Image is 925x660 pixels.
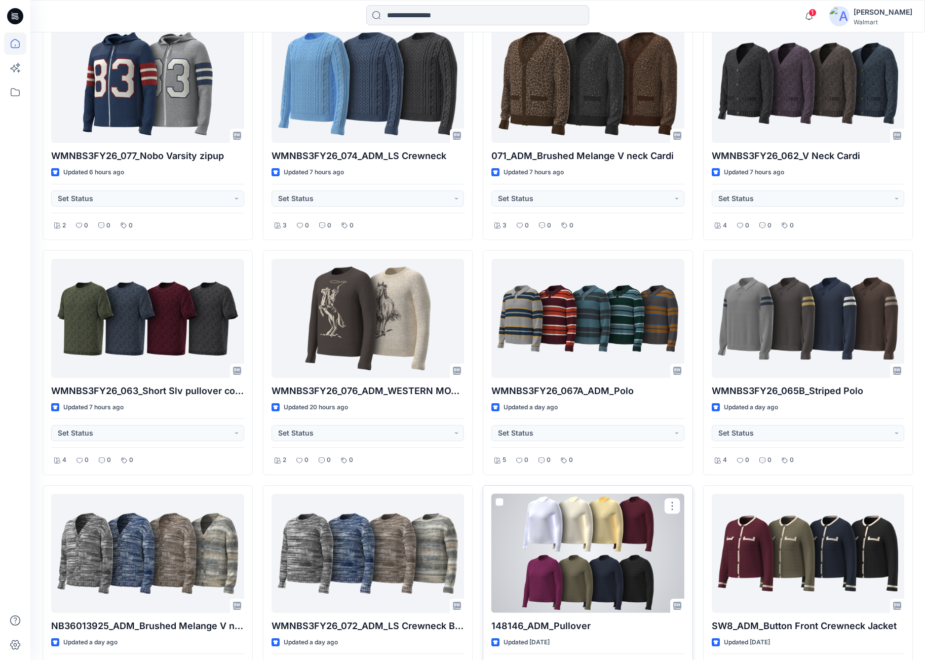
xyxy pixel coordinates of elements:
[767,455,772,465] p: 0
[305,220,309,231] p: 0
[51,494,244,613] a: NB36013925_ADM_Brushed Melange V neck Cardi
[283,455,286,465] p: 2
[712,619,905,633] p: SW8_ADM_Button Front Crewneck Jacket
[491,259,684,378] a: WMNBS3FY26_067A_ADM_Polo
[491,619,684,633] p: 148146_ADM_Pullover
[129,455,133,465] p: 0
[63,167,124,178] p: Updated 6 hours ago
[712,24,905,143] a: WMNBS3FY26_062_V Neck Cardi
[272,149,465,163] p: WMNBS3FY26_074_ADM_LS Crewneck
[51,384,244,398] p: WMNBS3FY26_063_Short Slv pullover copy
[767,220,772,231] p: 0
[349,455,353,465] p: 0
[491,384,684,398] p: WMNBS3FY26_067A_ADM_Polo
[504,637,550,648] p: Updated [DATE]
[504,402,558,413] p: Updated a day ago
[503,455,506,465] p: 5
[790,220,794,231] p: 0
[51,24,244,143] a: WMNBS3FY26_077_Nobo Varsity zipup
[491,24,684,143] a: 071_ADM_Brushed Melange V neck Cardi
[745,220,749,231] p: 0
[304,455,309,465] p: 0
[712,384,905,398] p: WMNBS3FY26_065B_Striped Polo
[745,455,749,465] p: 0
[350,220,354,231] p: 0
[724,402,778,413] p: Updated a day ago
[272,384,465,398] p: WMNBS3FY26_076_ADM_WESTERN MOTIF CREWNECK
[272,259,465,378] a: WMNBS3FY26_076_ADM_WESTERN MOTIF CREWNECK
[284,402,348,413] p: Updated 20 hours ago
[712,149,905,163] p: WMNBS3FY26_062_V Neck Cardi
[525,220,529,231] p: 0
[51,619,244,633] p: NB36013925_ADM_Brushed Melange V neck Cardi
[129,220,133,231] p: 0
[491,149,684,163] p: 071_ADM_Brushed Melange V neck Cardi
[284,637,338,648] p: Updated a day ago
[62,455,66,465] p: 4
[569,220,573,231] p: 0
[62,220,66,231] p: 2
[272,24,465,143] a: WMNBS3FY26_074_ADM_LS Crewneck
[547,220,551,231] p: 0
[503,220,507,231] p: 3
[547,455,551,465] p: 0
[107,455,111,465] p: 0
[63,402,124,413] p: Updated 7 hours ago
[712,259,905,378] a: WMNBS3FY26_065B_Striped Polo
[712,494,905,613] a: SW8_ADM_Button Front Crewneck Jacket
[63,637,118,648] p: Updated a day ago
[84,220,88,231] p: 0
[283,220,287,231] p: 3
[51,259,244,378] a: WMNBS3FY26_063_Short Slv pullover copy
[327,455,331,465] p: 0
[723,220,727,231] p: 4
[272,619,465,633] p: WMNBS3FY26_072_ADM_LS Crewneck Brushed
[85,455,89,465] p: 0
[808,9,817,17] span: 1
[491,494,684,613] a: 148146_ADM_Pullover
[829,6,850,26] img: avatar
[790,455,794,465] p: 0
[106,220,110,231] p: 0
[504,167,564,178] p: Updated 7 hours ago
[724,637,770,648] p: Updated [DATE]
[854,6,912,18] div: [PERSON_NAME]
[724,167,784,178] p: Updated 7 hours ago
[327,220,331,231] p: 0
[854,18,912,26] div: Walmart
[723,455,727,465] p: 4
[569,455,573,465] p: 0
[524,455,528,465] p: 0
[51,149,244,163] p: WMNBS3FY26_077_Nobo Varsity zipup
[272,494,465,613] a: WMNBS3FY26_072_ADM_LS Crewneck Brushed
[284,167,344,178] p: Updated 7 hours ago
